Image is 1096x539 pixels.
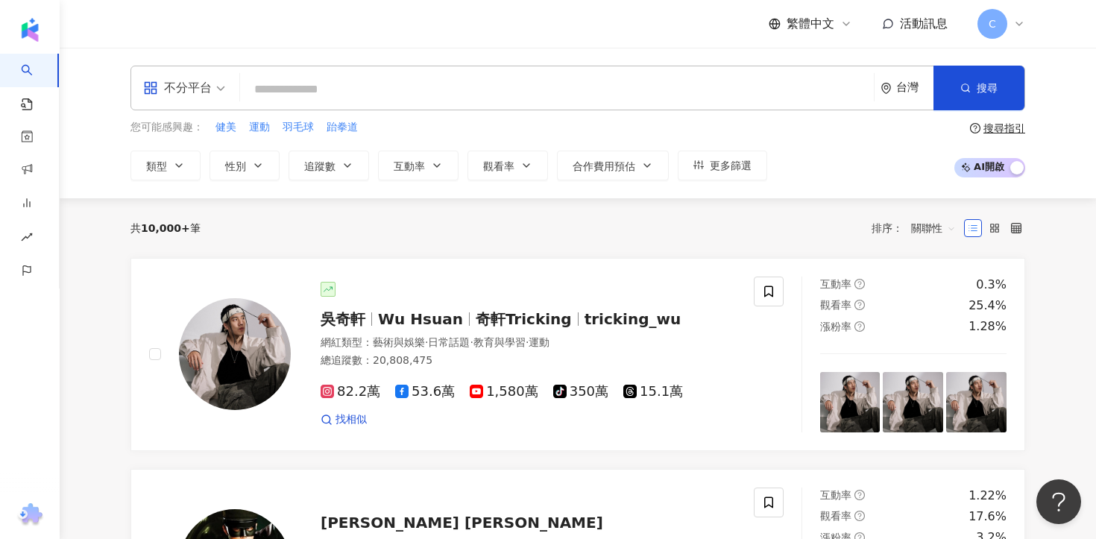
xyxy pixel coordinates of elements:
span: 搜尋 [977,82,998,94]
span: question-circle [854,300,865,310]
span: question-circle [854,279,865,289]
span: Wu Hsuan [378,310,463,328]
span: 漲粉率 [820,321,851,332]
span: 350萬 [553,384,608,400]
img: post-image [820,372,881,432]
span: 1,580萬 [470,384,538,400]
span: 合作費用預估 [573,160,635,172]
span: 性別 [225,160,246,172]
span: appstore [143,81,158,95]
button: 合作費用預估 [557,151,669,180]
div: 網紅類型 ： [321,335,736,350]
span: 互動率 [820,489,851,501]
span: 53.6萬 [395,384,455,400]
span: question-circle [854,511,865,521]
span: 繁體中文 [787,16,834,32]
button: 類型 [130,151,201,180]
span: 82.2萬 [321,384,380,400]
span: 觀看率 [820,299,851,311]
span: 活動訊息 [900,16,948,31]
div: 0.3% [976,277,1007,293]
span: 教育與學習 [473,336,526,348]
img: chrome extension [16,503,45,527]
div: 搜尋指引 [983,122,1025,134]
span: 您可能感興趣： [130,120,204,135]
span: 日常話題 [428,336,470,348]
span: [PERSON_NAME] [PERSON_NAME] [321,514,603,532]
div: 總追蹤數 ： 20,808,475 [321,353,736,368]
span: question-circle [970,123,980,133]
button: 健美 [215,119,237,136]
span: · [470,336,473,348]
span: question-circle [854,490,865,500]
iframe: Help Scout Beacon - Open [1036,479,1081,524]
span: · [425,336,428,348]
button: 羽毛球 [282,119,315,136]
a: search [21,54,51,112]
span: 奇軒Tricking [476,310,572,328]
span: 觀看率 [820,510,851,522]
button: 追蹤數 [289,151,369,180]
span: 跆拳道 [327,120,358,135]
span: tricking_wu [585,310,681,328]
span: 運動 [249,120,270,135]
button: 互動率 [378,151,459,180]
span: 健美 [215,120,236,135]
span: 10,000+ [141,222,190,234]
div: 共 筆 [130,222,201,234]
span: 15.1萬 [623,384,683,400]
a: KOL Avatar吳奇軒Wu Hsuan奇軒Trickingtricking_wu網紅類型：藝術與娛樂·日常話題·教育與學習·運動總追蹤數：20,808,47582.2萬53.6萬1,580萬... [130,258,1025,451]
span: 類型 [146,160,167,172]
img: KOL Avatar [179,298,291,410]
span: 互動率 [820,278,851,290]
div: 不分平台 [143,76,212,100]
button: 運動 [248,119,271,136]
span: · [526,336,529,348]
span: 找相似 [336,412,367,427]
span: rise [21,222,33,256]
div: 台灣 [896,81,933,94]
div: 1.28% [969,318,1007,335]
span: 關聯性 [911,216,956,240]
span: C [989,16,996,32]
button: 觀看率 [467,151,548,180]
img: logo icon [18,18,42,42]
span: 觀看率 [483,160,514,172]
button: 更多篩選 [678,151,767,180]
span: 吳奇軒 [321,310,365,328]
span: question-circle [854,321,865,332]
img: post-image [946,372,1007,432]
span: 更多篩選 [710,160,752,171]
span: 運動 [529,336,549,348]
span: 追蹤數 [304,160,336,172]
div: 17.6% [969,508,1007,525]
button: 性別 [210,151,280,180]
span: environment [881,83,892,94]
span: 互動率 [394,160,425,172]
div: 排序： [872,216,964,240]
div: 1.22% [969,488,1007,504]
button: 搜尋 [933,66,1024,110]
span: 羽毛球 [283,120,314,135]
div: 25.4% [969,297,1007,314]
button: 跆拳道 [326,119,359,136]
img: post-image [883,372,943,432]
a: 找相似 [321,412,367,427]
span: 藝術與娛樂 [373,336,425,348]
